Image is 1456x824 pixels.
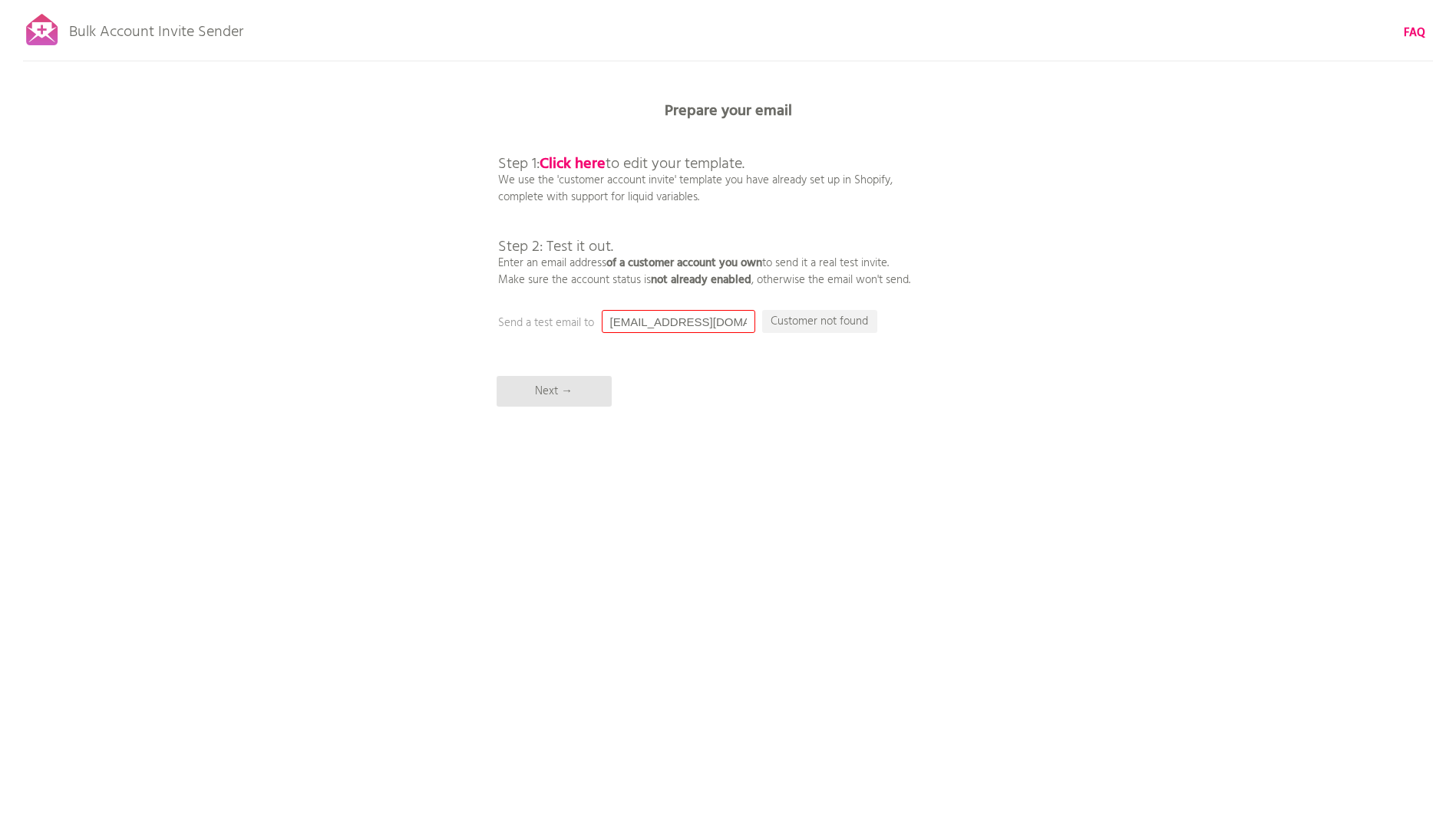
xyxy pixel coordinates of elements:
[762,310,877,333] p: Customer not found
[497,376,612,407] p: Next →
[69,9,243,48] p: Bulk Account Invite Sender
[665,99,792,124] b: Prepare your email
[1404,25,1425,41] a: FAQ
[1404,24,1425,42] b: FAQ
[540,152,606,176] a: Click here
[498,315,805,331] p: Send a test email to
[651,271,751,289] b: not already enabled
[498,235,613,259] span: Step 2: Test it out.
[498,123,910,288] p: We use the 'customer account invite' template you have already set up in Shopify, complete with s...
[606,254,762,272] b: of a customer account you own
[498,152,745,176] span: Step 1: to edit your template.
